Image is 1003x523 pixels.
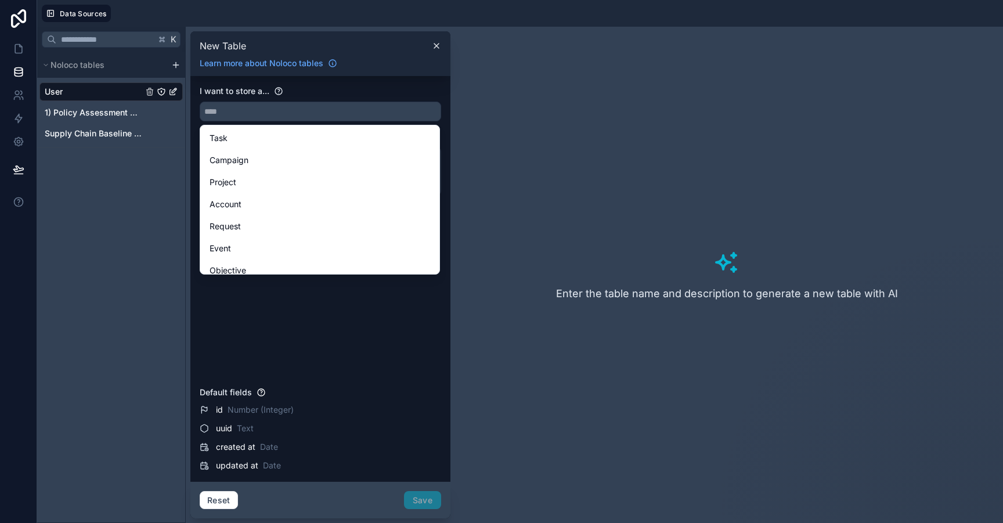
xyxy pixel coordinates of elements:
[216,441,255,453] span: created at
[556,286,898,302] h3: Enter the table name and description to generate a new table with AI
[260,441,278,453] span: Date
[200,57,323,69] span: Learn more about Noloco tables
[216,423,232,434] span: uuid
[200,86,269,96] span: I want to store a...
[210,153,248,167] span: Campaign
[210,219,241,233] span: Request
[210,175,236,189] span: Project
[237,423,254,434] span: Text
[42,5,111,22] button: Data Sources
[200,39,246,53] span: New Table
[263,460,281,471] span: Date
[228,404,294,416] span: Number (Integer)
[210,264,246,277] span: Objective
[216,460,258,471] span: updated at
[200,387,252,397] span: Default fields
[60,9,107,18] span: Data Sources
[216,404,223,416] span: id
[200,491,238,510] button: Reset
[210,241,231,255] span: Event
[169,35,178,44] span: K
[210,131,228,145] span: Task
[195,57,342,69] a: Learn more about Noloco tables
[210,197,241,211] span: Account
